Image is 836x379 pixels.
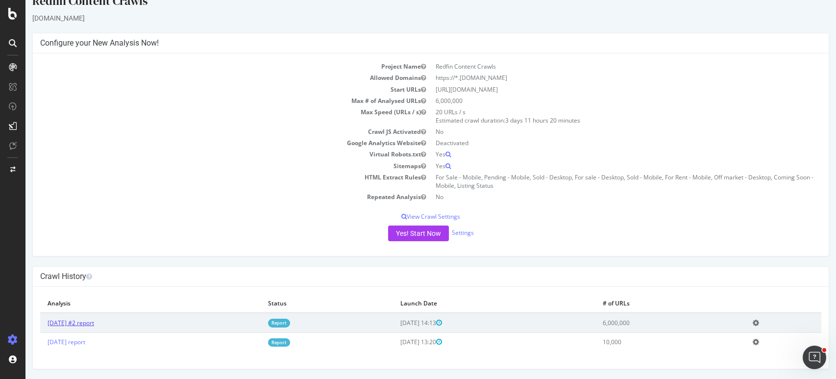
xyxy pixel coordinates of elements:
a: Report [243,338,265,347]
th: Status [235,294,368,313]
td: Start URLs [15,84,405,95]
td: 6,000,000 [405,95,796,106]
td: Sitemaps [15,160,405,172]
td: Google Analytics Website [15,137,405,149]
td: Deactivated [405,137,796,149]
div: [DOMAIN_NAME] [7,13,804,23]
th: Analysis [15,294,235,313]
th: # of URLs [570,294,720,313]
td: [URL][DOMAIN_NAME] [405,84,796,95]
td: Yes [405,160,796,172]
span: 3 days 11 hours 20 minutes [480,116,555,125]
td: HTML Extract Rules [15,172,405,191]
td: Virtual Robots.txt [15,149,405,160]
td: No [405,191,796,202]
span: [DATE] 14:13 [375,319,417,327]
td: Crawl JS Activated [15,126,405,137]
td: 10,000 [570,332,720,352]
td: Redfin Content Crawls [405,61,796,72]
td: https://*.[DOMAIN_NAME] [405,72,796,83]
td: Yes [405,149,796,160]
td: Repeated Analysis [15,191,405,202]
a: Settings [426,228,448,237]
button: Yes! Start Now [363,226,423,241]
td: Allowed Domains [15,72,405,83]
th: Launch Date [368,294,570,313]
td: No [405,126,796,137]
h4: Crawl History [15,272,796,281]
h4: Configure your New Analysis Now! [15,38,796,48]
td: Max Speed (URLs / s) [15,106,405,126]
td: 6,000,000 [570,313,720,332]
a: [DATE] report [22,338,60,346]
iframe: Intercom live chat [803,346,826,369]
td: Project Name [15,61,405,72]
a: [DATE] #2 report [22,319,69,327]
p: View Crawl Settings [15,212,796,221]
td: For Sale - Mobile, Pending - Mobile, Sold - Desktop, For sale - Desktop, Sold - Mobile, For Rent ... [405,172,796,191]
td: 20 URLs / s Estimated crawl duration: [405,106,796,126]
span: [DATE] 13:20 [375,338,417,346]
a: Report [243,319,265,327]
td: Max # of Analysed URLs [15,95,405,106]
